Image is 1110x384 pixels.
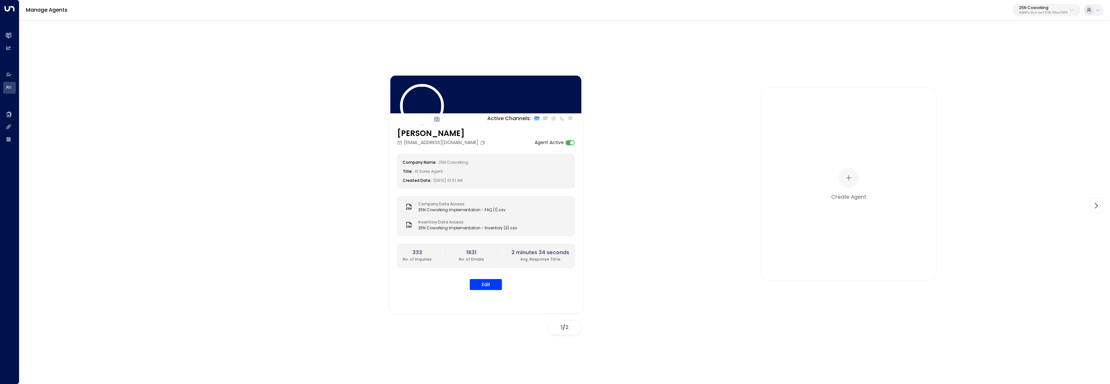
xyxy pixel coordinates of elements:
p: No. of Emails [459,256,484,262]
h2: 1631 [459,249,484,256]
span: 25N Coworking Implementation - FAQ (1).csv [418,207,506,213]
button: Copy [480,140,487,145]
img: 84_headshot.jpg [400,84,444,128]
span: [DATE] 01:51 AM [433,178,463,183]
label: Company Name: [403,160,437,165]
p: No. of Inquiries [403,256,432,262]
h2: 333 [403,249,432,256]
h3: [PERSON_NAME] [397,128,487,139]
h2: 2 minutes 34 seconds [511,249,569,256]
div: [EMAIL_ADDRESS][DOMAIN_NAME] [397,139,487,146]
p: Active Channels: [487,115,531,122]
span: AI Sales Agent [415,169,443,174]
label: Inventory Data Access: [418,219,514,225]
p: 25N Coworking [1019,6,1068,10]
label: Created Date: [403,178,431,183]
button: 25N Coworking3b9800f4-81ca-4ec0-8758-72fbe4763f36 [1013,4,1081,16]
div: Create Agent [832,192,866,200]
label: Company Data Access: [418,201,502,207]
label: Agent Active [535,139,564,146]
span: 2 [565,324,569,331]
a: Manage Agents [26,6,67,14]
p: 3b9800f4-81ca-4ec0-8758-72fbe4763f36 [1019,12,1068,14]
span: 1 [561,324,563,331]
button: Edit [470,279,502,290]
span: 25N Coworking [439,160,468,165]
p: Avg. Response Time [511,256,569,262]
div: / [549,320,581,335]
span: 25N Coworking Implementation - Inventory (3).csv [418,225,517,231]
label: Title: [403,169,413,174]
